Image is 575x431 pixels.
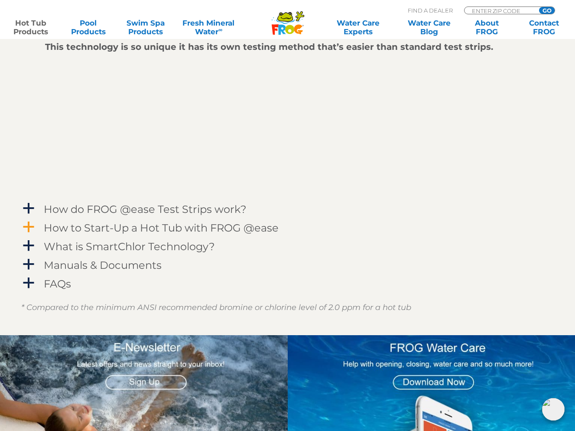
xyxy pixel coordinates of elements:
[471,7,530,14] input: Zip Code Form
[22,258,35,271] span: a
[465,19,509,36] a: AboutFROG
[9,19,53,36] a: Hot TubProducts
[21,303,411,312] em: * Compared to the minimum ANSI recommended bromine or chlorine level of 2.0 ppm for a hot tub
[66,19,110,36] a: PoolProducts
[22,239,35,252] span: a
[44,278,71,290] h4: FAQs
[408,7,453,14] p: Find A Dealer
[181,19,237,36] a: Fresh MineralWater∞
[21,276,554,292] a: a FAQs
[539,7,555,14] input: GO
[542,398,565,421] img: openIcon
[21,238,554,255] a: a What is SmartChlor Technology?
[21,257,554,273] a: a Manuals & Documents
[407,19,452,36] a: Water CareBlog
[22,277,35,290] span: a
[22,221,35,234] span: a
[45,42,493,52] strong: This technology is so unique it has its own testing method that’s easier than standard test strips.
[21,201,554,217] a: a How do FROG @ease Test Strips work?
[45,54,288,190] iframe: FROG® @ease® Testing Strips
[44,259,162,271] h4: Manuals & Documents
[322,19,394,36] a: Water CareExperts
[44,203,247,215] h4: How do FROG @ease Test Strips work?
[123,19,168,36] a: Swim SpaProducts
[218,26,222,33] sup: ∞
[44,241,215,252] h4: What is SmartChlor Technology?
[21,220,554,236] a: a How to Start-Up a Hot Tub with FROG @ease
[22,202,35,215] span: a
[522,19,566,36] a: ContactFROG
[44,222,279,234] h4: How to Start-Up a Hot Tub with FROG @ease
